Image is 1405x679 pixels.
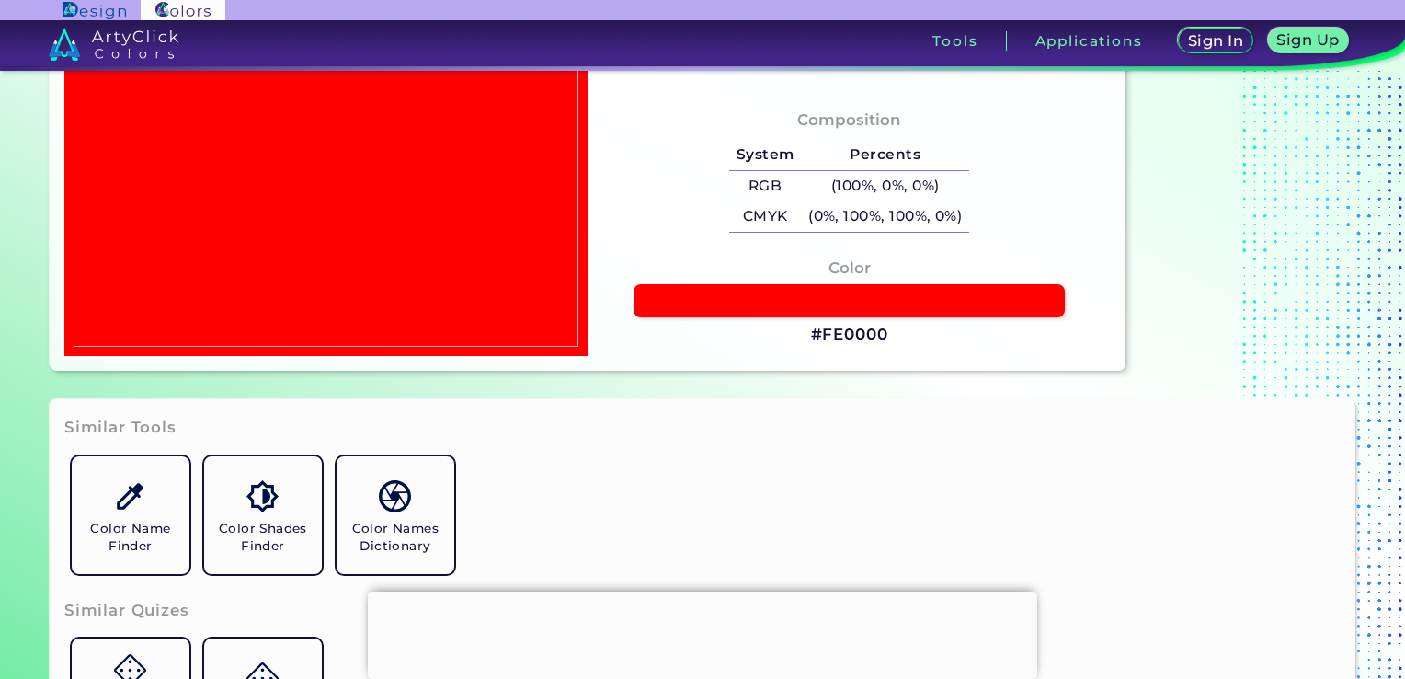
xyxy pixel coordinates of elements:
[729,201,801,232] h5: CMYK
[1272,29,1345,53] a: Sign Up
[828,255,871,282] h4: Color
[379,480,411,512] img: icon_color_names_dictionary.svg
[801,171,969,201] h5: (100%, 0%, 0%)
[1035,34,1143,48] h3: Applications
[246,480,279,512] img: icon_color_shades.svg
[801,140,969,170] h5: Percents
[729,140,801,170] h5: System
[63,2,125,19] img: ArtyClick Design logo
[797,107,901,133] h4: Composition
[1182,29,1251,53] a: Sign In
[801,201,969,232] h5: (0%, 100%, 100%, 0%)
[1190,34,1240,48] h5: Sign In
[932,34,977,48] h3: Tools
[811,324,888,346] h3: #FE0000
[368,592,1037,674] iframe: Advertisement
[49,28,178,61] img: logo_artyclick_colors_white.svg
[211,520,314,555] h5: Color Shades Finder
[64,600,189,622] h3: Similar Quizes
[197,449,329,581] a: Color Shades Finder
[729,171,801,201] h5: RGB
[344,520,447,555] h5: Color Names Dictionary
[1279,33,1337,47] h5: Sign Up
[329,449,462,581] a: Color Names Dictionary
